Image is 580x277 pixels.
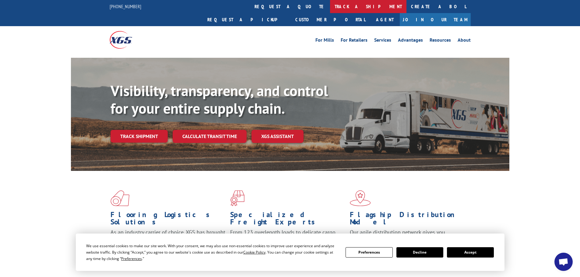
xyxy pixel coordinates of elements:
[350,190,371,206] img: xgs-icon-flagship-distribution-model-red
[230,211,345,229] h1: Specialized Freight Experts
[76,234,504,271] div: Cookie Consent Prompt
[447,247,494,258] button: Accept
[291,13,370,26] a: Customer Portal
[350,211,465,229] h1: Flagship Distribution Model
[398,38,423,44] a: Advantages
[458,38,471,44] a: About
[341,38,367,44] a: For Retailers
[315,38,334,44] a: For Mills
[203,13,291,26] a: Request a pickup
[121,256,142,261] span: Preferences
[111,81,328,118] b: Visibility, transparency, and control for your entire supply chain.
[554,253,573,271] div: Open chat
[111,130,168,143] a: Track shipment
[230,229,345,256] p: From 123 overlength loads to delicate cargo, our experienced staff knows the best way to move you...
[111,211,226,229] h1: Flooring Logistics Solutions
[350,229,462,243] span: Our agile distribution network gives you nationwide inventory management on demand.
[243,250,265,255] span: Cookie Policy
[346,247,392,258] button: Preferences
[230,190,244,206] img: xgs-icon-focused-on-flooring-red
[111,190,129,206] img: xgs-icon-total-supply-chain-intelligence-red
[430,38,451,44] a: Resources
[374,38,391,44] a: Services
[110,3,141,9] a: [PHONE_NUMBER]
[251,130,304,143] a: XGS ASSISTANT
[86,243,338,262] div: We use essential cookies to make our site work. With your consent, we may also use non-essential ...
[396,247,443,258] button: Decline
[111,229,225,250] span: As an industry carrier of choice, XGS has brought innovation and dedication to flooring logistics...
[400,13,471,26] a: Join Our Team
[370,13,400,26] a: Agent
[173,130,247,143] a: Calculate transit time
